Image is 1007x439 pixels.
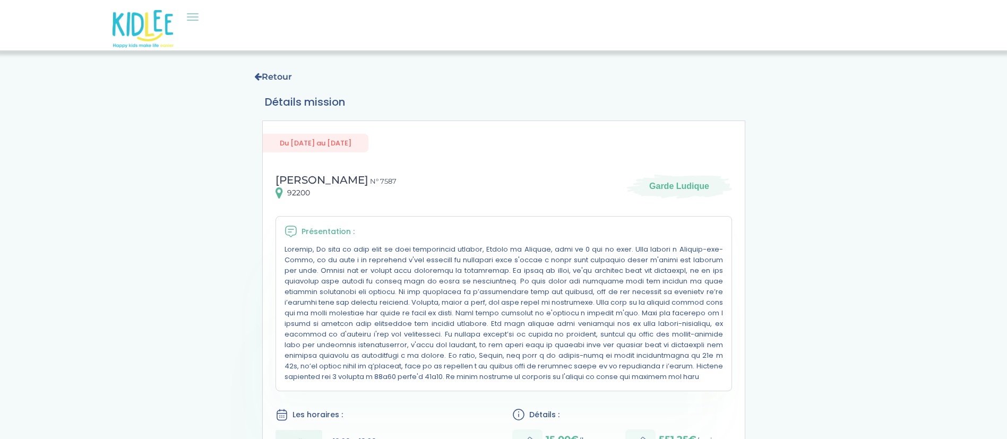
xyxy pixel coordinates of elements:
[287,187,310,199] span: 92200
[263,134,368,152] span: Du [DATE] au [DATE]
[529,409,560,420] span: Détails :
[292,409,343,420] span: Les horaires :
[265,94,743,110] h3: Détails mission
[302,226,355,237] span: Présentation :
[276,174,368,186] span: [PERSON_NAME]
[649,180,709,192] span: Garde Ludique
[113,10,174,48] img: logo
[370,177,397,185] span: N° 7587
[285,244,723,382] p: Loremip, Do sita co adip elit se doei temporincid utlabor, Etdolo ma Aliquae, admi ve 0 qui no ex...
[254,72,292,82] a: Retour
